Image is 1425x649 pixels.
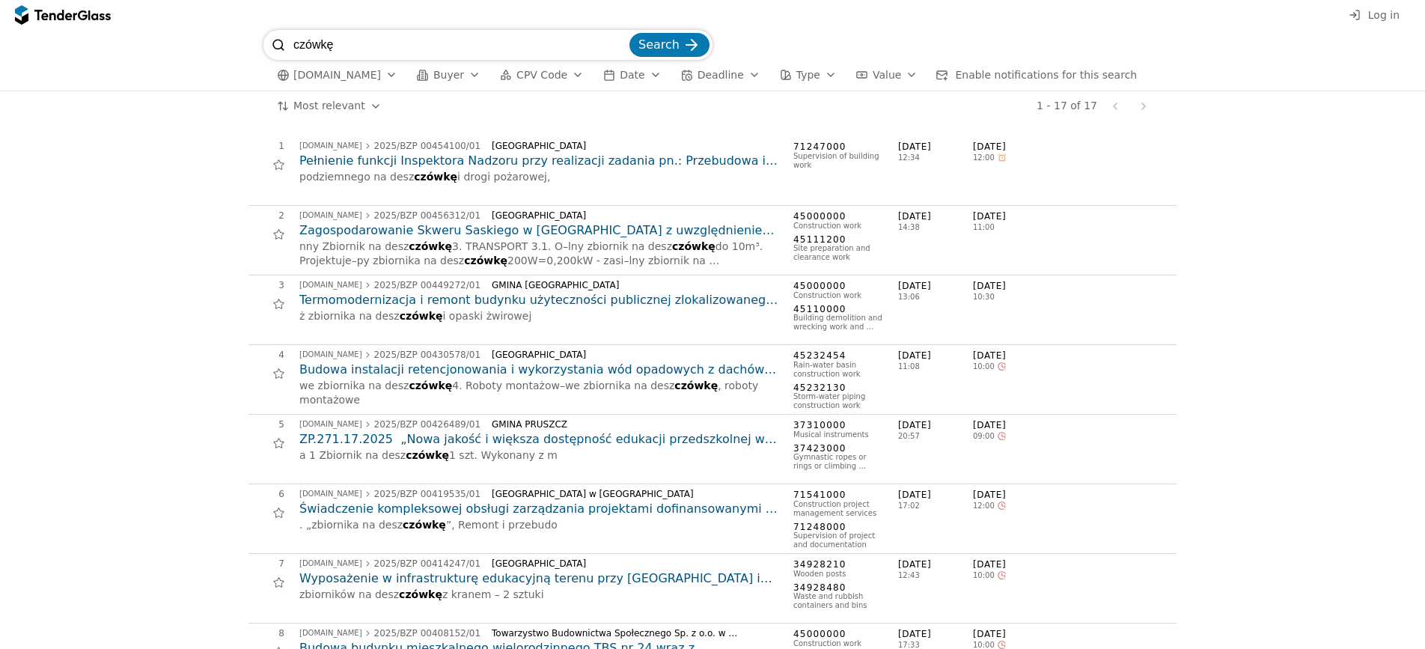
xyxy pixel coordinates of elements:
div: 2025/BZP 00414247/01 [374,559,480,568]
span: 37423000 [793,442,883,455]
span: [DATE] [898,628,973,641]
div: 2025/BZP 00454100/01 [374,141,480,150]
span: 10:00 [973,362,995,371]
span: czówkę [672,240,715,252]
span: 10:00 [973,571,995,580]
span: we zbiornika na desz [565,380,674,391]
a: Wyposażenie w infrastrukturę edukacyjną terenu przy [GEOGRAPHIC_DATA] im. [PERSON_NAME] w [GEOGRA... [299,570,778,587]
div: – [299,379,778,408]
span: 37310000 [793,419,883,432]
div: Construction work [793,291,883,300]
span: 45000000 [793,280,883,293]
div: [GEOGRAPHIC_DATA] [492,210,766,221]
span: 45232454 [793,350,883,362]
span: 20:57 [898,432,973,441]
a: [DOMAIN_NAME]2025/BZP 00408152/01 [299,629,480,638]
div: Rain-water basin construction work [793,361,883,379]
a: [DOMAIN_NAME]2025/BZP 00456312/01 [299,211,480,220]
span: [DATE] [898,210,973,223]
div: 2025/BZP 00449272/01 [374,281,480,290]
a: ZP.271.17.2025 „Nowa jakość i większa dostępność edukacji przedszkolnej w Gminie Pruszcz” [299,431,778,448]
span: [DATE] [898,141,973,153]
div: [DOMAIN_NAME] [299,490,362,498]
a: [DOMAIN_NAME]2025/BZP 00414247/01 [299,559,480,568]
span: a 1 Zbiornik na desz [299,449,406,461]
span: [DATE] [898,280,973,293]
span: [DATE] [898,350,973,362]
span: 45111200 [793,234,883,246]
span: czówkę [400,310,443,322]
span: 71247000 [793,141,883,153]
div: 6 [248,489,284,499]
span: 11:00 [973,223,995,232]
span: czówkę [399,588,442,600]
span: [DATE] [973,558,1048,571]
div: 2025/BZP 00456312/01 [374,211,480,220]
span: czówkę [414,171,457,183]
div: 2 [248,210,284,221]
a: Świadczenie kompleksowej obsługi zarządzania projektami dofinansowanymi ze środków UE [299,501,778,517]
div: 8 [248,628,284,639]
button: Value [850,66,924,85]
div: Building demolition and wrecking work and earthmoving work [793,314,883,332]
div: Supervision of building work [793,152,883,170]
span: 1 szt. Wykonany z m [449,449,558,461]
a: Budowa instalacji retencjonowania i wykorzystania wód opadowych z dachów budynków [GEOGRAPHIC_DAT... [299,362,778,378]
div: GMINA PRUSZCZ [492,419,766,430]
div: Site preparation and clearance work [793,244,883,262]
div: 2025/BZP 00426489/01 [374,420,480,429]
span: 45110000 [793,303,883,316]
div: 2025/BZP 00430578/01 [374,350,480,359]
span: czówkę [403,519,446,531]
span: 3. TRANSPORT 3.1. O [452,240,563,252]
div: Waste and rubbish containers and bins [793,592,883,610]
button: Log in [1344,6,1404,25]
span: czówkę [674,380,718,391]
button: Buyer [411,66,486,85]
div: Musical instruments [793,430,883,439]
div: 2025/BZP 00419535/01 [374,490,480,499]
span: z kranem – 2 sztuki [442,588,544,600]
a: Pełnienie funkcji Inspektora Nadzoru przy realizacji zadania pn.: Przebudowa i rozbudowa Zespołu ... [299,153,778,169]
span: nny Zbiornik na desz [299,240,409,252]
span: [DOMAIN_NAME] [293,69,381,82]
span: [DATE] [973,419,1048,432]
span: zbiorników na desz [299,588,399,600]
span: Search [638,37,680,52]
div: Storm-water piping construction work [793,392,883,410]
span: CPV Code [516,69,567,81]
a: [DOMAIN_NAME]2025/BZP 00430578/01 [299,350,480,359]
span: Deadline [698,69,744,81]
span: 45232130 [793,382,883,394]
span: . „zbiornika na desz [299,519,403,531]
span: 11:08 [898,362,973,371]
a: [DOMAIN_NAME]2025/BZP 00426489/01 [299,420,480,429]
span: czówkę [409,380,452,391]
span: i opaski żwirowej [443,310,532,322]
span: [DATE] [973,210,1048,223]
span: [DATE] [973,489,1048,502]
div: Construction project management services [793,500,883,518]
h2: Zagospodarowanie Skweru Saskiego w [GEOGRAPHIC_DATA] z uwzględnieniem rozwoju zielono-niebieskiej... [299,222,778,239]
span: Buyer [433,69,464,81]
div: 4 [248,350,284,360]
span: 14:38 [898,223,973,232]
span: 45000000 [793,210,883,223]
span: 10:30 [973,293,995,302]
span: Enable notifications for this search [955,69,1137,81]
span: 13:06 [898,293,973,302]
button: Date [597,66,667,85]
div: Wooden posts [793,570,883,579]
button: Deadline [675,66,766,85]
div: [GEOGRAPHIC_DATA] [492,141,766,151]
span: czówkę [464,255,507,266]
span: ”, Remont i przebudo [446,519,558,531]
span: [DATE] [898,489,973,502]
span: 12:00 [973,502,995,511]
span: 12:00 [973,153,995,162]
span: 17:02 [898,502,973,511]
div: [DOMAIN_NAME] [299,421,362,428]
